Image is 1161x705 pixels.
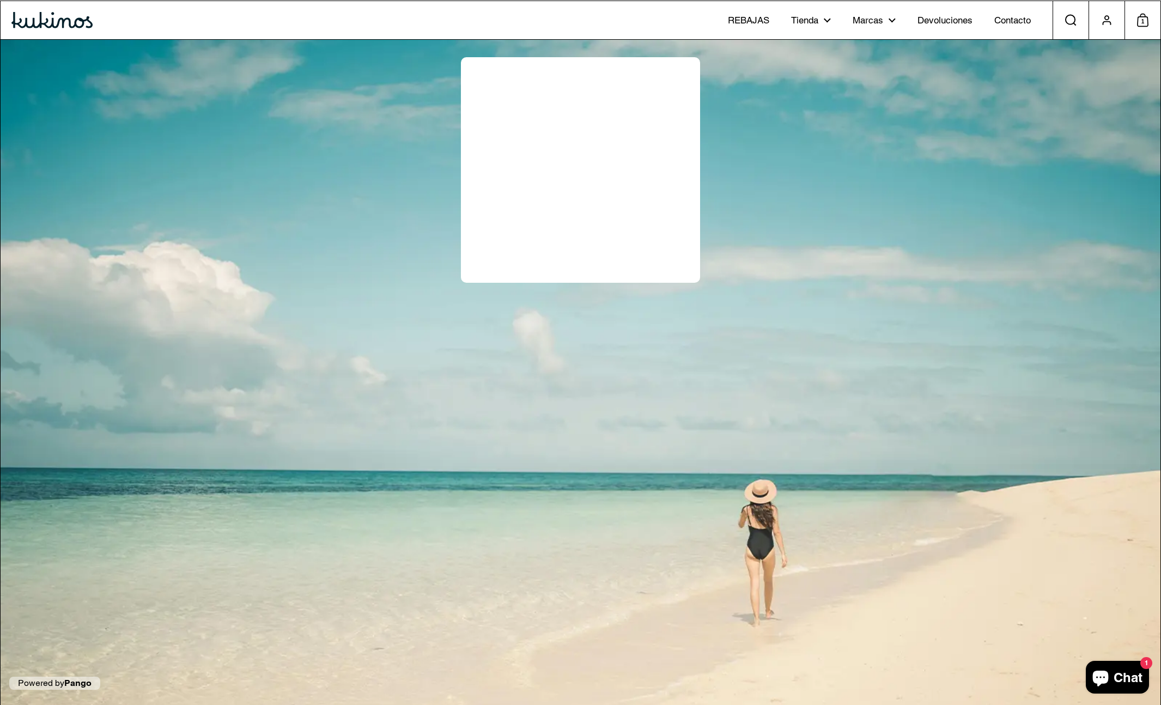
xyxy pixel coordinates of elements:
[717,5,780,35] a: REBAJAS
[842,5,907,35] a: Marcas
[1137,15,1148,29] span: 1
[917,15,972,27] span: Devoluciones
[780,5,842,35] a: Tienda
[1083,661,1152,696] inbox-online-store-chat: Chat de la tienda online Shopify
[64,678,92,688] a: Pango
[728,15,769,27] span: REBAJAS
[983,5,1042,35] a: Contacto
[791,15,818,27] span: Tienda
[907,5,983,35] a: Devoluciones
[994,15,1031,27] span: Contacto
[853,15,883,27] span: Marcas
[9,677,100,690] p: Powered by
